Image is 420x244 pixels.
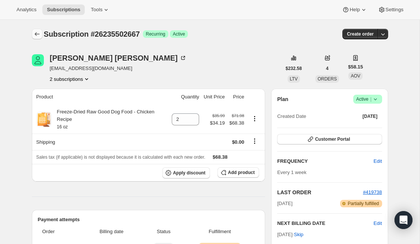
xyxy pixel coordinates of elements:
button: Create order [342,29,378,39]
span: Sales tax (if applicable) is not displayed because it is calculated with each new order. [36,155,205,160]
button: Add product [217,167,259,178]
span: AOV [351,73,360,79]
span: Subscriptions [47,7,80,13]
span: Analytics [16,7,36,13]
button: Shipping actions [249,137,261,145]
button: Help [337,4,372,15]
span: Add product [228,170,255,176]
span: Every 1 week [277,170,306,175]
div: Freeze-Dried Raw Good Dog Food - Chicken Recipe [51,108,168,131]
span: Edit [373,158,382,165]
span: [DATE] [277,200,292,207]
span: $232.58 [286,65,302,71]
span: $0.00 [232,139,244,145]
small: $35.99 [212,113,225,118]
h2: Plan [277,95,288,103]
button: Tools [86,4,114,15]
span: Created Date [277,113,306,120]
div: Open Intercom Messenger [394,211,412,229]
span: [DATE] · [277,232,303,237]
button: Product actions [249,115,261,123]
button: Apply discount [162,167,210,179]
button: Analytics [12,4,41,15]
h2: FREQUENCY [277,158,373,165]
small: 16 oz [57,124,68,129]
span: $58.15 [348,63,363,71]
span: $34.19 [210,119,225,127]
span: Create order [347,31,373,37]
span: LTV [290,76,298,82]
span: $68.38 [229,119,244,127]
span: Partially fulfilled [348,201,379,207]
span: Help [349,7,360,13]
th: Quantity [169,89,201,105]
button: Skip [289,229,308,241]
span: Active [173,31,185,37]
button: Edit [369,155,386,167]
button: 4 [321,63,333,74]
button: Customer Portal [277,134,382,144]
th: Product [32,89,170,105]
span: | [370,96,371,102]
div: [PERSON_NAME] [PERSON_NAME] [50,54,187,62]
span: [DATE] [363,113,378,119]
span: $68.38 [213,154,228,160]
button: #419738 [363,189,382,196]
span: Fulfillment [185,228,255,235]
span: Active [356,95,379,103]
span: 4 [326,65,328,71]
span: Subscription #26235502667 [44,30,140,38]
span: ORDERS [318,76,337,82]
th: Price [227,89,246,105]
span: [EMAIL_ADDRESS][DOMAIN_NAME] [50,65,187,72]
span: Skip [294,231,303,238]
small: $71.98 [232,113,244,118]
button: Settings [373,4,408,15]
span: Linda Alexander [32,54,44,66]
th: Order [38,223,78,240]
span: Tools [91,7,102,13]
span: Apply discount [173,170,205,176]
span: Status [147,228,180,235]
button: Edit [373,220,382,227]
button: Product actions [50,75,91,83]
button: Subscriptions [42,4,85,15]
h2: NEXT BILLING DATE [277,220,373,227]
img: product img [36,112,51,127]
button: Subscriptions [32,29,42,39]
th: Unit Price [201,89,227,105]
h2: LAST ORDER [277,189,363,196]
button: $232.58 [281,63,306,74]
span: Customer Portal [315,136,350,142]
a: #419738 [363,189,382,195]
span: Settings [385,7,403,13]
button: [DATE] [358,111,382,122]
span: Billing date [81,228,142,235]
h2: Payment attempts [38,216,259,223]
span: Recurring [146,31,165,37]
th: Shipping [32,134,170,150]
